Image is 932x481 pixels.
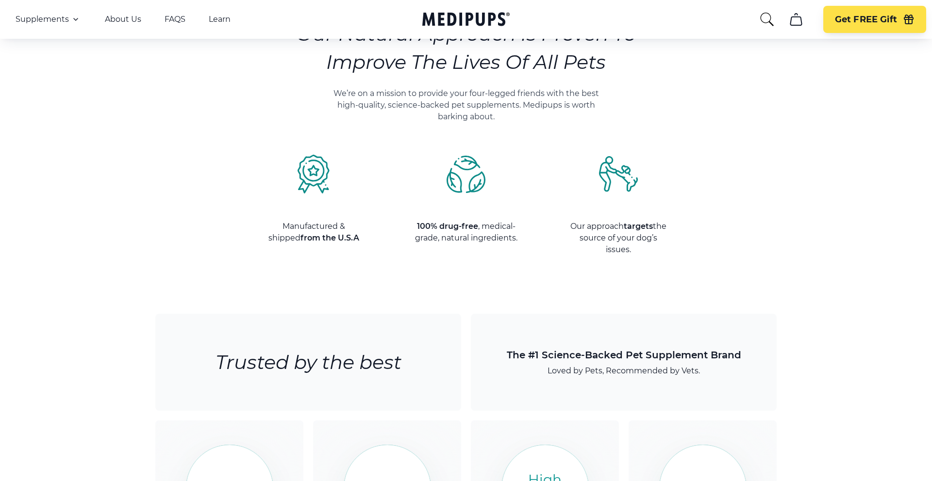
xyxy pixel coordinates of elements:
[835,14,897,25] span: Get FREE Gift
[823,6,926,33] button: Get FREE Gift
[333,88,599,123] p: We’re on a mission to provide your four-legged friends with the best high-quality, science-backed...
[16,14,82,25] button: Supplements
[759,12,775,27] button: search
[507,349,741,362] p: The #1 Science-Backed Pet Supplement Brand
[105,15,141,24] a: About Us
[165,15,185,24] a: FAQS
[300,233,359,242] strong: from the U.S.A
[624,222,653,231] strong: targets
[262,221,366,244] p: Manufactured & shipped
[216,350,401,374] h2: Trusted by the best
[784,8,808,31] button: cart
[548,366,700,376] span: Loved by Pets, Recommended by Vets.
[414,221,518,244] p: , medical-grade, natural ingredients.
[16,15,69,24] span: Supplements
[417,222,478,231] strong: 100% drug-free
[422,10,510,30] a: Medipups
[296,20,636,76] h3: Our Natural Approach Is Proven To Improve The Lives Of All Pets
[209,15,231,24] a: Learn
[566,221,670,256] p: Our approach the source of your dog’s issues.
